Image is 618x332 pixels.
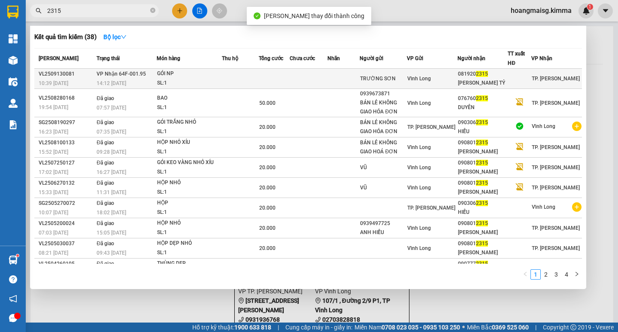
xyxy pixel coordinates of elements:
span: Đã giao [97,119,114,125]
div: VŨ [360,163,406,172]
span: VP Nhận [531,55,552,61]
img: warehouse-icon [9,256,18,265]
div: BAO [157,94,221,103]
div: 090801 [458,179,508,188]
span: 08:21 [DATE] [39,250,68,256]
span: 07:57 [DATE] [97,105,126,111]
span: Người nhận [457,55,485,61]
span: TP. [PERSON_NAME] [532,100,580,106]
span: [PERSON_NAME] thay đổi thành công [264,12,364,19]
div: 090801 [458,239,508,248]
span: message [9,314,17,322]
span: 10:07 [DATE] [39,210,68,216]
div: SL: 1 [157,127,221,137]
div: VL2507250127 [39,158,94,168]
span: check-circle [254,12,261,19]
div: 090801 [458,219,508,228]
div: SL: 1 [157,248,221,258]
div: ANH HIẾU [360,228,406,237]
span: 20.000 [259,185,276,191]
span: Nhận: [82,8,103,17]
div: HỘP DẸP NHỎ [157,239,221,248]
span: down [121,34,127,40]
div: Tên hàng: XẤP ( : 1 ) [7,61,148,71]
span: Vĩnh Long [532,204,555,210]
button: right [572,269,582,280]
span: 11:31 [DATE] [97,189,126,195]
span: 15:52 [DATE] [39,149,68,155]
span: right [574,271,579,277]
span: SL [76,60,87,72]
a: 1 [531,270,540,279]
div: HIẾU [458,208,508,217]
div: GÓI KEO VÀNG NHỎ XÍU [157,158,221,168]
span: 16:23 [DATE] [39,129,68,135]
div: TRƯỜNG SƠN [360,74,406,83]
a: 2 [541,270,551,279]
div: 02703823665 [82,28,148,40]
span: Vĩnh Long [407,245,431,251]
button: Bộ lọcdown [97,30,133,44]
div: SL: 1 [157,228,221,238]
strong: Bộ lọc [103,34,127,40]
span: 09:28 [DATE] [97,149,126,155]
div: HỘP NHỎ [157,178,221,188]
div: HUYỀN TRẠM [82,18,148,28]
div: THÙNG DẸP [157,259,221,268]
div: HIẾU [458,127,508,136]
div: Vĩnh Long [82,7,148,18]
span: 09:43 [DATE] [97,250,126,256]
div: BÁN LẺ KHÔNG GIAO HÓA ĐƠN [360,98,406,116]
span: VP Gửi [407,55,423,61]
span: TP. [PERSON_NAME] [407,124,455,130]
span: search [36,8,42,14]
a: 3 [551,270,561,279]
span: 17:02 [DATE] [39,169,68,175]
span: Nhãn [327,55,340,61]
span: TP. [PERSON_NAME] [407,205,455,211]
input: Tìm tên, số ĐT hoặc mã đơn [47,6,148,15]
span: left [523,271,528,277]
span: Đã giao [97,241,114,247]
div: [PERSON_NAME] [458,188,508,197]
span: Đã giao [97,95,114,101]
div: 090801 [458,158,508,168]
div: [PERSON_NAME] [458,248,508,257]
img: logo-vxr [7,6,18,18]
span: 2315 [476,180,488,186]
span: 20.000 [259,205,276,211]
span: TP. [PERSON_NAME] [532,185,580,191]
div: 0939673871 [360,89,406,98]
span: Vĩnh Long [532,123,555,129]
span: Đã giao [97,200,114,206]
span: Đã giao [97,261,114,267]
div: [PERSON_NAME] [458,147,508,156]
div: 081920 [458,70,508,79]
div: VL2508100133 [39,138,94,147]
span: 10:39 [DATE] [39,80,68,86]
div: 090306 [458,118,508,127]
div: VŨ [360,183,406,192]
div: HỘP NHỎ [157,219,221,228]
div: SL: 1 [157,103,221,113]
span: Thu rồi : [6,46,33,55]
span: 20.000 [259,164,276,171]
div: SL: 1 [157,79,221,88]
div: VL2509130081 [39,70,94,79]
span: close-circle [150,8,155,13]
span: TP. [PERSON_NAME] [532,245,580,251]
span: 20.000 [259,144,276,150]
span: 2315 [476,71,488,77]
div: BÁN LẺ KHÔNG GIAO HÓA ĐƠN [360,118,406,136]
span: plus-circle [572,202,582,212]
span: 2315 [476,119,488,125]
span: 2315 [476,160,488,166]
div: GÓI NP [157,69,221,79]
span: 18:02 [DATE] [97,210,126,216]
span: 2315 [476,241,488,247]
sup: 1 [16,254,19,257]
span: 20.000 [259,225,276,231]
span: 19:54 [DATE] [39,104,68,110]
div: 076760 [458,94,508,103]
span: 07:35 [DATE] [97,129,126,135]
